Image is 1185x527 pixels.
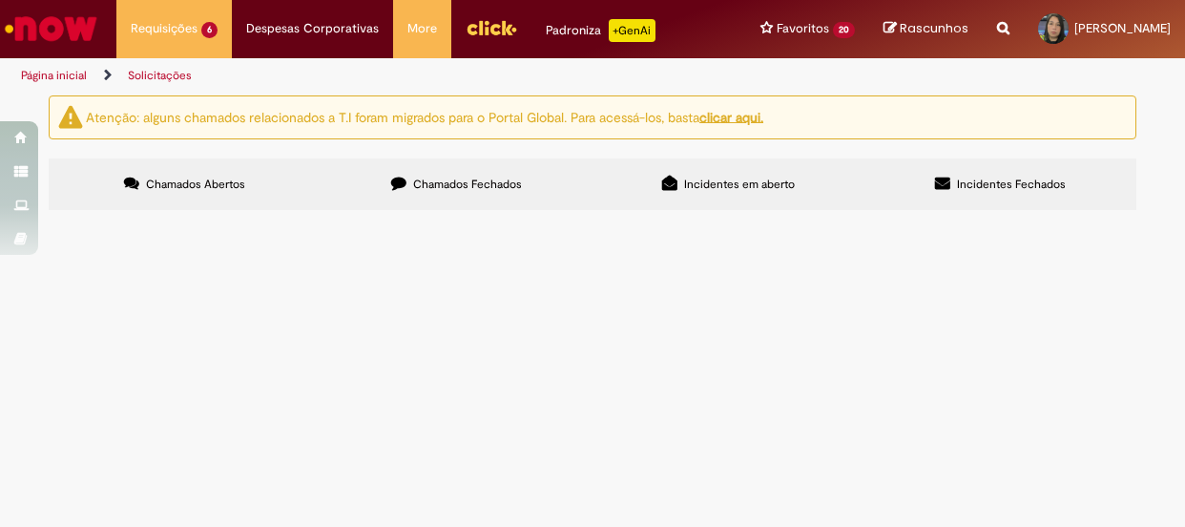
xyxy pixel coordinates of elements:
[466,13,517,42] img: click_logo_yellow_360x200.png
[2,10,100,48] img: ServiceNow
[900,19,968,37] span: Rascunhos
[131,19,197,38] span: Requisições
[21,68,87,83] a: Página inicial
[407,19,437,38] span: More
[246,19,379,38] span: Despesas Corporativas
[699,108,763,125] a: clicar aqui.
[128,68,192,83] a: Solicitações
[777,19,829,38] span: Favoritos
[1074,20,1171,36] span: [PERSON_NAME]
[201,22,218,38] span: 6
[957,177,1066,192] span: Incidentes Fechados
[546,19,655,42] div: Padroniza
[86,108,763,125] ng-bind-html: Atenção: alguns chamados relacionados a T.I foram migrados para o Portal Global. Para acessá-los,...
[884,20,968,38] a: Rascunhos
[833,22,855,38] span: 20
[146,177,245,192] span: Chamados Abertos
[14,58,776,94] ul: Trilhas de página
[684,177,795,192] span: Incidentes em aberto
[609,19,655,42] p: +GenAi
[413,177,522,192] span: Chamados Fechados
